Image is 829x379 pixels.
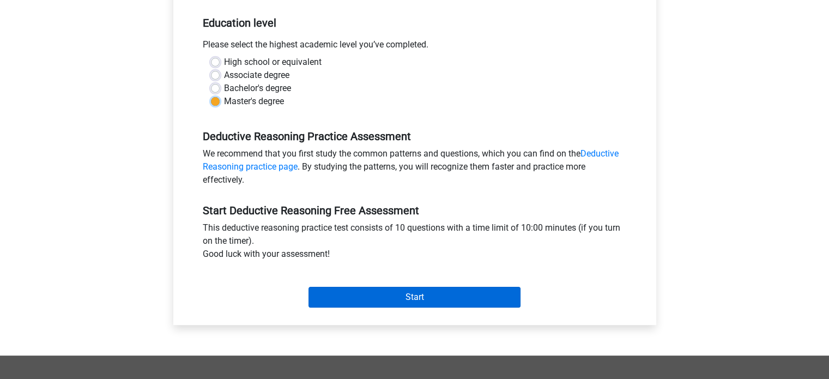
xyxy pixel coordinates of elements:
div: This deductive reasoning practice test consists of 10 questions with a time limit of 10:00 minute... [195,221,635,265]
label: Master's degree [224,95,284,108]
h5: Deductive Reasoning Practice Assessment [203,130,627,143]
h5: Education level [203,12,627,34]
div: Please select the highest academic level you’ve completed. [195,38,635,56]
label: High school or equivalent [224,56,322,69]
div: We recommend that you first study the common patterns and questions, which you can find on the . ... [195,147,635,191]
input: Start [308,287,521,308]
label: Associate degree [224,69,289,82]
h5: Start Deductive Reasoning Free Assessment [203,204,627,217]
label: Bachelor's degree [224,82,291,95]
